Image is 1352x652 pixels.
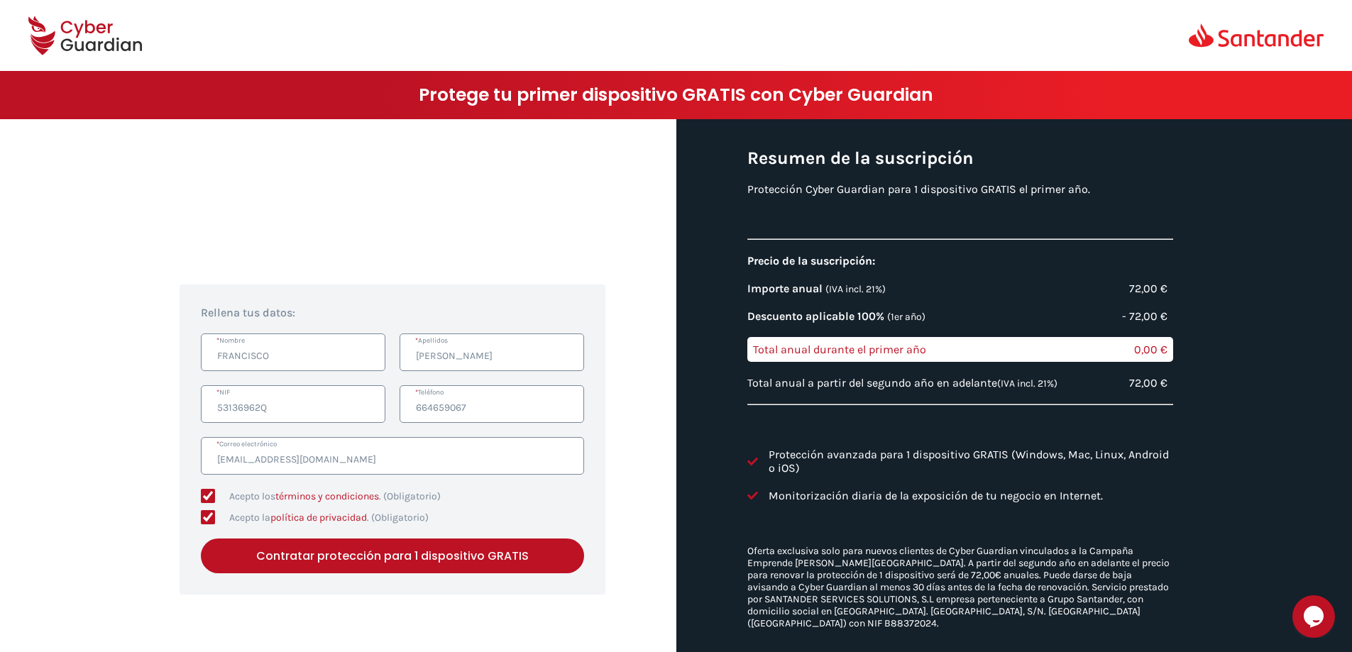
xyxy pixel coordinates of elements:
p: Protección avanzada para 1 dispositivo GRATIS (Windows, Mac, Linux, Android o iOS) [769,448,1173,475]
h1: Crea tu negocio y hazlo crecer sin olvidar su protección [180,148,605,201]
label: Acepto la . (Obligatorio) [229,512,584,524]
p: Total anual durante el primer año [753,343,926,356]
label: Acepto los . (Obligatorio) [229,490,584,502]
p: Total anual a partir del segundo año en adelante [747,376,1057,389]
a: términos y condiciones [275,490,379,502]
h3: Resumen de la suscripción [747,148,1173,168]
p: Gracias a la puedes contratar Cyber Guardian para proteger 1 dispositivo GRATIS el primer año. [180,216,605,243]
p: Oferta exclusiva solo para nuevos clientes de Cyber Guardian vinculados a la Campaña Emprende [PE... [747,545,1173,629]
p: 72,00 € [1129,282,1167,295]
button: Contratar protección para 1 dispositivo GRATIS [201,538,584,573]
strong: Descuento aplicable 100% [747,309,884,323]
p: 0,00 € [1134,343,1167,356]
strong: Importe anual [747,282,823,295]
iframe: chat widget [1292,595,1338,638]
input: Introduce un número de teléfono válido. [400,385,584,423]
p: ¡Aprovecha esta oportunidad! [180,257,605,270]
strong: Campaña Emprende [PERSON_NAME][GEOGRAPHIC_DATA] [248,216,559,229]
h4: Rellena tus datos: [201,306,584,319]
p: Monitorización diaria de la exposición de tu negocio en Internet. [769,489,1173,502]
span: (IVA incl. 21%) [997,377,1057,389]
p: - 72,00 € [1122,309,1167,323]
p: 72,00 € [1129,376,1167,389]
h4: Precio de la suscripción: [747,254,1173,267]
span: (1er año) [887,311,925,323]
p: Protección Cyber Guardian para 1 dispositivo GRATIS el primer año. [747,182,1173,196]
a: política de privacidad [270,512,367,524]
span: (IVA incl. 21%) [825,283,886,295]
